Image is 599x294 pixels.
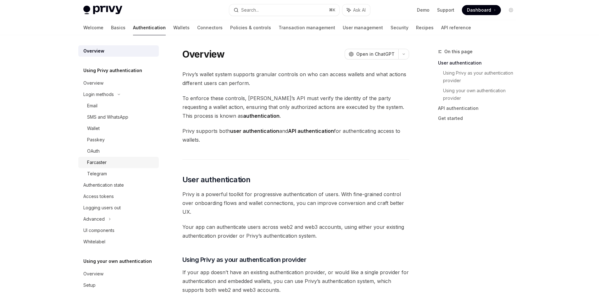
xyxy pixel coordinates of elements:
a: User authentication [438,58,521,68]
a: Using Privy as your authentication provider [443,68,521,86]
a: Telegram [78,168,159,179]
a: Welcome [83,20,103,35]
div: Advanced [83,215,105,223]
a: Using your own authentication provider [443,86,521,103]
a: Wallet [78,123,159,134]
div: Overview [83,47,104,55]
a: Logging users out [78,202,159,213]
a: Access tokens [78,191,159,202]
a: API reference [441,20,471,35]
div: Authentication state [83,181,124,189]
a: OAuth [78,145,159,157]
h1: Overview [182,48,225,60]
a: Demo [417,7,430,13]
div: SMS and WhatsApp [87,113,128,121]
div: Search... [241,6,259,14]
strong: user authentication [230,128,279,134]
a: Security [391,20,408,35]
div: Logging users out [83,204,121,212]
span: Privy supports both and for authenticating access to wallets. [182,127,409,144]
h5: Using your own authentication [83,257,152,265]
div: Setup [83,281,96,289]
a: Farcaster [78,157,159,168]
a: Get started [438,113,521,123]
div: Whitelabel [83,238,105,246]
div: Overview [83,270,103,278]
strong: API authentication [288,128,334,134]
a: Whitelabel [78,236,159,247]
button: Open in ChatGPT [345,49,398,59]
span: To enforce these controls, [PERSON_NAME]’s API must verify the identity of the party requesting a... [182,94,409,120]
a: Authentication [133,20,166,35]
a: Authentication state [78,179,159,191]
a: Dashboard [462,5,501,15]
div: Telegram [87,170,107,178]
a: SMS and WhatsApp [78,111,159,123]
a: User management [343,20,383,35]
div: Wallet [87,125,100,132]
a: Policies & controls [230,20,271,35]
button: Ask AI [342,4,370,16]
a: Setup [78,280,159,291]
a: Support [437,7,454,13]
div: Access tokens [83,193,114,200]
button: Search...⌘K [229,4,339,16]
a: Email [78,100,159,111]
a: Overview [78,45,159,57]
a: Connectors [197,20,223,35]
span: Dashboard [467,7,491,13]
a: Wallets [173,20,190,35]
a: Recipes [416,20,434,35]
a: Overview [78,268,159,280]
a: Transaction management [279,20,335,35]
span: Open in ChatGPT [356,51,395,57]
div: OAuth [87,147,100,155]
span: Ask AI [353,7,366,13]
div: Login methods [83,91,114,98]
h5: Using Privy authentication [83,67,142,74]
span: On this page [444,48,473,55]
span: Privy is a powerful toolkit for progressive authentication of users. With fine-grained control ov... [182,190,409,216]
span: ⌘ K [329,8,336,13]
a: Basics [111,20,125,35]
div: Overview [83,79,103,87]
span: Privy’s wallet system supports granular controls on who can access wallets and what actions diffe... [182,70,409,88]
strong: authentication [243,113,280,119]
div: Email [87,102,97,110]
a: Passkey [78,134,159,145]
a: UI components [78,225,159,236]
div: UI components [83,227,114,234]
img: light logo [83,6,122,14]
button: Toggle dark mode [506,5,516,15]
span: User authentication [182,175,251,185]
span: Using Privy as your authentication provider [182,255,307,264]
div: Passkey [87,136,105,144]
div: Farcaster [87,159,107,166]
span: Your app can authenticate users across web2 and web3 accounts, using either your existing authent... [182,223,409,240]
a: Overview [78,77,159,89]
a: API authentication [438,103,521,113]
